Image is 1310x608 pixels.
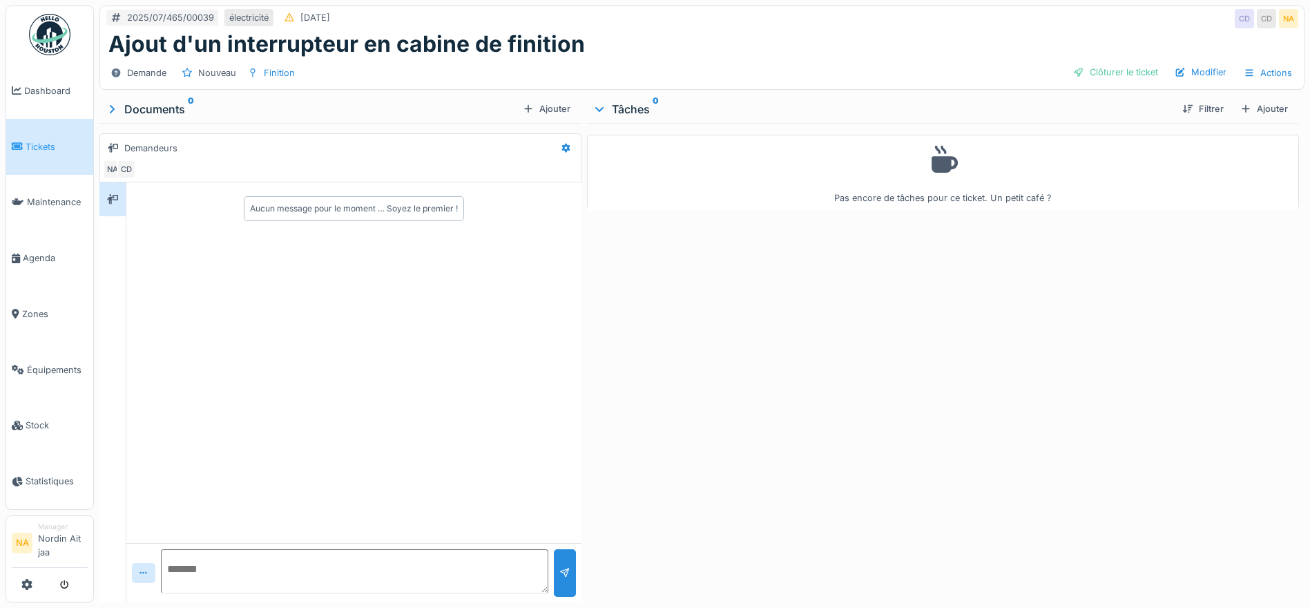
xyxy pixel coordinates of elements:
span: Équipements [27,363,88,377]
div: NA [1279,9,1298,28]
span: Dashboard [24,84,88,97]
sup: 0 [653,101,659,117]
div: Documents [105,101,517,117]
div: [DATE] [300,11,330,24]
a: Stock [6,398,93,454]
span: Maintenance [27,196,88,209]
h1: Ajout d'un interrupteur en cabine de finition [108,31,585,57]
div: Tâches [593,101,1171,117]
span: Stock [26,419,88,432]
a: Statistiques [6,453,93,509]
a: Agenda [6,230,93,286]
div: électricité [229,11,269,24]
a: Tickets [6,119,93,175]
div: Nouveau [198,66,236,79]
a: NA ManagerNordin Ait jaa [12,522,88,568]
div: Clôturer le ticket [1068,63,1164,82]
a: Équipements [6,342,93,398]
div: CD [1257,9,1276,28]
div: Aucun message pour le moment … Soyez le premier ! [250,202,458,215]
a: Maintenance [6,175,93,231]
span: Zones [22,307,88,321]
div: Modifier [1169,63,1232,82]
div: Ajouter [1235,99,1293,118]
div: Manager [38,522,88,532]
div: Filtrer [1177,99,1229,118]
a: Zones [6,286,93,342]
div: CD [117,160,136,179]
span: Tickets [26,140,88,153]
div: NA [103,160,122,179]
div: Pas encore de tâches pour ce ticket. Un petit café ? [596,141,1290,205]
div: Demande [127,66,166,79]
div: 2025/07/465/00039 [127,11,214,24]
div: CD [1235,9,1254,28]
span: Statistiques [26,475,88,488]
li: Nordin Ait jaa [38,522,88,564]
img: Badge_color-CXgf-gQk.svg [29,14,70,55]
span: Agenda [23,251,88,265]
a: Dashboard [6,63,93,119]
div: Demandeurs [124,142,177,155]
li: NA [12,533,32,553]
sup: 0 [188,101,194,117]
div: Finition [264,66,295,79]
div: Actions [1237,63,1298,83]
div: Ajouter [517,99,576,118]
